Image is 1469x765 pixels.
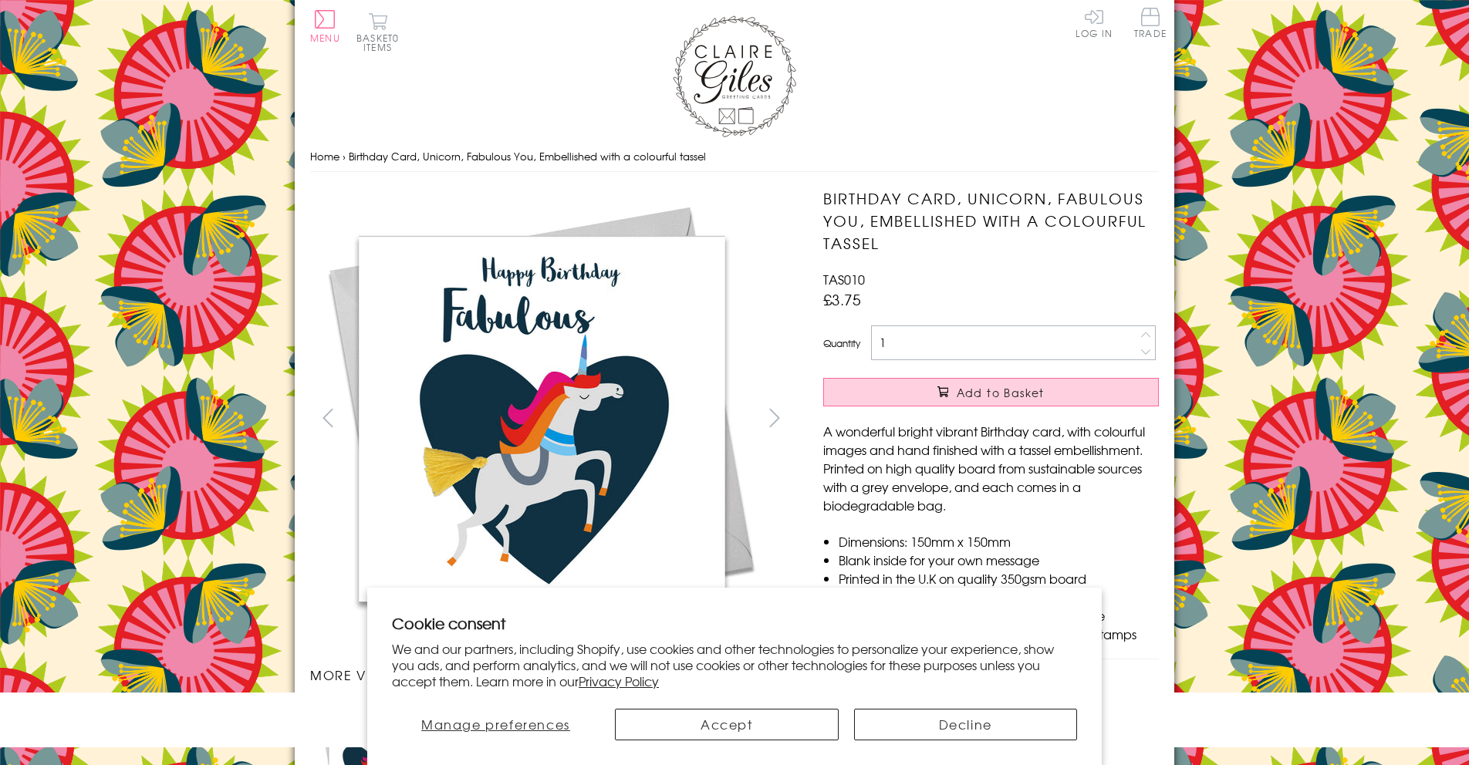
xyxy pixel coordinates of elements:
[957,385,1045,400] span: Add to Basket
[839,532,1159,551] li: Dimensions: 150mm x 150mm
[579,672,659,690] a: Privacy Policy
[349,149,706,163] span: Birthday Card, Unicorn, Fabulous You, Embellished with a colourful tassel
[673,15,796,137] img: Claire Giles Greetings Cards
[392,612,1077,634] h2: Cookie consent
[839,569,1159,588] li: Printed in the U.K on quality 350gsm board
[758,400,792,435] button: next
[823,288,861,310] span: £3.75
[310,149,339,163] a: Home
[392,709,599,740] button: Manage preferences
[310,187,773,650] img: Birthday Card, Unicorn, Fabulous You, Embellished with a colourful tassel
[839,551,1159,569] li: Blank inside for your own message
[356,12,399,52] button: Basket0 items
[792,187,1255,650] img: Birthday Card, Unicorn, Fabulous You, Embellished with a colourful tassel
[421,715,570,733] span: Manage preferences
[823,422,1159,514] p: A wonderful bright vibrant Birthday card, with colourful images and hand finished with a tassel e...
[310,10,340,42] button: Menu
[823,378,1159,406] button: Add to Basket
[1134,8,1167,38] span: Trade
[363,31,399,54] span: 0 items
[310,141,1159,173] nav: breadcrumbs
[854,709,1078,740] button: Decline
[1134,8,1167,41] a: Trade
[823,187,1159,254] h1: Birthday Card, Unicorn, Fabulous You, Embellished with a colourful tassel
[310,666,792,684] h3: More views
[310,31,340,45] span: Menu
[823,270,865,288] span: TAS010
[343,149,346,163] span: ›
[392,641,1077,689] p: We and our partners, including Shopify, use cookies and other technologies to personalize your ex...
[310,400,345,435] button: prev
[1076,8,1113,38] a: Log In
[615,709,839,740] button: Accept
[823,336,860,350] label: Quantity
